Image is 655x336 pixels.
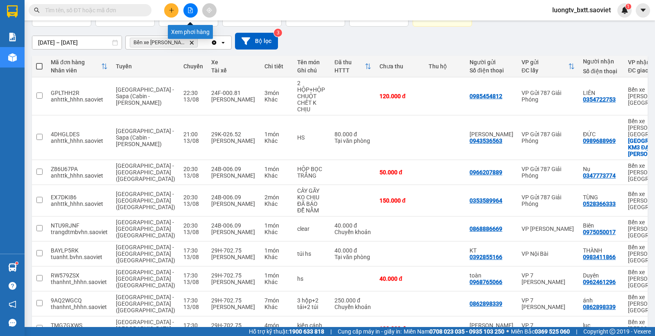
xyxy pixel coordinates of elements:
[8,263,17,272] img: warehouse-icon
[334,229,371,235] div: Chuyển khoản
[51,166,108,172] div: Z86U67PA
[583,247,620,254] div: THÀNH
[334,59,365,65] div: Đã thu
[470,131,513,138] div: CHỊ TRANG
[187,7,193,13] span: file-add
[379,325,420,332] div: 180.000 đ
[183,3,198,18] button: file-add
[116,162,175,182] span: [GEOGRAPHIC_DATA] - [GEOGRAPHIC_DATA] ([GEOGRAPHIC_DATA])
[576,327,577,336] span: |
[51,131,108,138] div: 4DHGLDES
[583,304,616,310] div: 0862898339
[116,128,174,147] span: [GEOGRAPHIC_DATA] - Sapa (Cabin - [PERSON_NAME])
[334,138,371,144] div: Tại văn phòng
[51,67,101,74] div: Nhân viên
[183,229,203,235] div: 13/08
[264,63,289,70] div: Chi tiết
[9,319,16,327] span: message
[429,63,461,70] div: Thu hộ
[100,11,104,21] span: 9
[264,138,289,144] div: Khác
[517,56,579,77] th: Toggle SortBy
[183,172,203,179] div: 13/08
[470,67,513,74] div: Số điện thoại
[290,11,320,21] span: 410.000
[626,4,631,9] sup: 1
[470,254,502,260] div: 0392855166
[51,297,108,304] div: 9AQ2WGCQ
[183,272,203,279] div: 17:30
[9,282,16,290] span: question-circle
[470,322,513,329] div: LIVAS VINA
[404,327,504,336] span: Miền Nam
[211,201,256,207] div: [PERSON_NAME]
[522,166,575,179] div: VP Gửi 787 Giải Phóng
[334,222,371,229] div: 40.000 đ
[297,59,326,65] div: Tên món
[211,138,256,144] div: [PERSON_NAME]
[297,226,326,232] div: clear
[211,131,256,138] div: 29K-026.52
[264,297,289,304] div: 7 món
[211,304,256,310] div: [PERSON_NAME]
[583,229,616,235] div: 0975050017
[511,327,570,336] span: Miền Bắc
[163,11,168,21] span: 0
[535,328,570,335] strong: 0369 525 060
[264,194,289,201] div: 2 món
[583,297,620,304] div: ánh
[583,166,620,172] div: Nụ
[627,4,630,9] span: 1
[36,11,41,21] span: 4
[264,229,289,235] div: Khác
[297,134,326,141] div: HS
[522,67,568,74] div: ĐC lấy
[116,219,175,239] span: [GEOGRAPHIC_DATA] - [GEOGRAPHIC_DATA] ([GEOGRAPHIC_DATA])
[211,322,256,329] div: 29H-702.75
[522,131,575,144] div: VP Gửi 787 Giải Phóng
[51,222,108,229] div: NTU9RJNF
[583,96,616,103] div: 0354722753
[334,247,371,254] div: 40.000 đ
[51,138,108,144] div: anhttk_hhhn.saoviet
[183,194,203,201] div: 20:30
[183,138,203,144] div: 13/08
[211,172,256,179] div: [PERSON_NAME]
[264,96,289,103] div: Khác
[522,322,575,335] div: VP 7 [PERSON_NAME]
[264,201,289,207] div: Khác
[583,172,616,179] div: 0347773774
[583,322,620,329] div: luc
[168,25,213,39] div: Xem phơi hàng
[506,330,509,333] span: ⚪️
[183,247,203,254] div: 17:30
[211,222,256,229] div: 24B-006.09
[470,272,513,279] div: toàn
[470,138,502,144] div: 0943536563
[264,222,289,229] div: 1 món
[417,11,431,21] span: 271
[583,279,616,285] div: 0962461296
[8,53,17,62] img: warehouse-icon
[522,194,575,207] div: VP Gửi 787 Giải Phóng
[32,36,122,49] input: Select a date range.
[211,194,256,201] div: 24B-006.09
[51,96,108,103] div: anhttk_hhhn.saoviet
[199,38,200,47] input: Selected Bến xe Trung tâm Lào Cai.
[51,229,108,235] div: trangdtmbvhn.saoviet
[289,328,324,335] strong: 1900 633 818
[470,169,502,176] div: 0966207889
[249,327,324,336] span: Hỗ trợ kỹ thuật:
[133,39,186,46] span: Bến xe Trung tâm Lào Cai
[297,297,326,310] div: 3 hộp+2 tải+2 túi
[227,11,236,21] span: 21
[379,275,420,282] div: 40.000 đ
[297,250,326,257] div: túi hs
[169,7,174,13] span: plus
[522,297,575,310] div: VP 7 [PERSON_NAME]
[211,59,256,65] div: Xe
[211,247,256,254] div: 29H-702.75
[51,247,108,254] div: BAYLP5RK
[130,38,198,47] span: Bến xe Trung tâm Lào Cai, close by backspace
[429,328,504,335] strong: 0708 023 035 - 0935 103 250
